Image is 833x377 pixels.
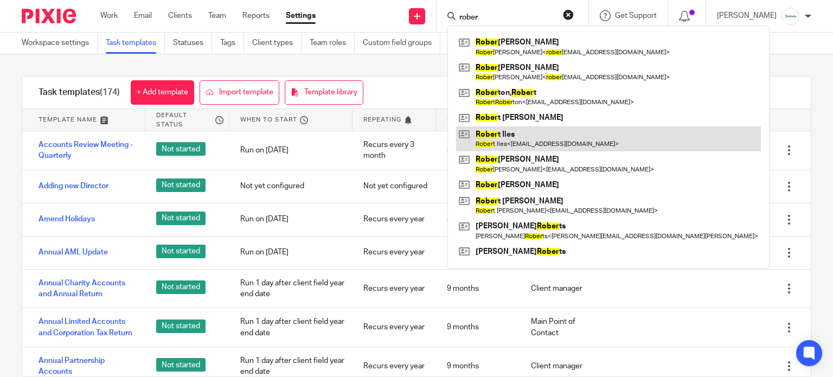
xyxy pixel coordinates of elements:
a: Clients [168,10,192,21]
button: Clear [563,9,574,20]
a: Accounts Review Meeting - Quarterly [39,139,134,162]
div: Main Point of Contact [520,308,604,347]
div: 9 months [436,275,520,302]
div: Run on [DATE] [229,137,353,164]
div: 14 days [436,172,520,200]
div: Recurs every year [353,314,436,341]
span: When to start [240,115,297,124]
a: Reports [242,10,270,21]
span: Default status [156,111,212,129]
a: Tags [220,33,244,54]
div: Run 1 day after client field year end date [229,270,353,308]
a: Client types [252,33,302,54]
a: Adding new Director [39,181,108,191]
a: + Add template [131,80,194,105]
input: Search [458,13,556,23]
span: Not started [156,245,206,258]
a: Work [100,10,118,21]
span: Not started [156,212,206,225]
span: Get Support [615,12,657,20]
a: Settings [286,10,316,21]
div: Recurs every year [353,275,436,302]
span: Repeating [363,115,401,124]
a: Annual AML Update [39,247,108,258]
div: Recurs every year [353,206,436,233]
a: Annual Limited Accounts and Corporation Tax Return [39,316,134,338]
a: Workspace settings [22,33,98,54]
a: Email [134,10,152,21]
a: Task templates [106,33,165,54]
div: Recurs every 3 month [353,131,436,170]
span: (174) [100,88,120,97]
a: Annual Charity Accounts and Annual Return [39,278,134,300]
img: Pixie [22,9,76,23]
div: Recurs every year [353,239,436,266]
a: Team roles [310,33,355,54]
h1: Task templates [39,87,120,98]
div: days [436,137,520,164]
a: Amend Holidays [39,214,95,225]
span: Not started [156,358,206,372]
a: Team [208,10,226,21]
div: 1 months [436,239,520,266]
span: Not started [156,142,206,156]
div: Not yet configured [229,172,353,200]
span: Not started [156,280,206,294]
div: Not yet configured [353,172,436,200]
div: 9 months [436,314,520,341]
a: Import template [200,80,279,105]
span: Not started [156,320,206,333]
a: Statuses [173,33,212,54]
img: Infinity%20Logo%20with%20Whitespace%20.png [782,8,799,25]
div: Client manager [520,275,604,302]
span: Template name [39,115,97,124]
a: Template library [285,80,363,105]
div: Run 1 day after client field year end date [229,308,353,347]
div: Run on [DATE] [229,239,353,266]
p: [PERSON_NAME] [717,10,777,21]
a: Custom field groups [363,33,440,54]
div: 4 days [436,206,520,233]
div: Run on [DATE] [229,206,353,233]
span: Not started [156,178,206,192]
